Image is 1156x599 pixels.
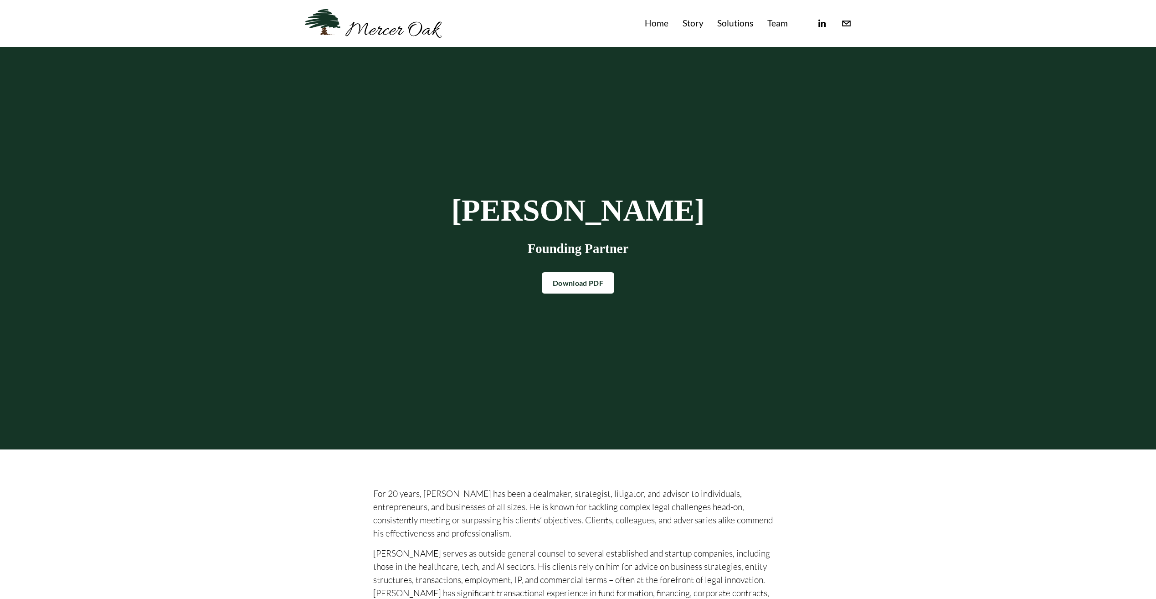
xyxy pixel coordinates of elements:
[817,18,827,29] a: linkedin-unauth
[542,272,614,294] a: Download PDF
[683,16,704,31] a: Story
[373,487,783,540] p: For 20 years, [PERSON_NAME] has been a dealmaker, strategist, litigator, and advisor to individua...
[442,195,715,227] h1: [PERSON_NAME]
[767,16,788,31] a: Team
[841,18,852,29] a: info@merceroaklaw.com
[717,16,753,31] a: Solutions
[645,16,668,31] a: Home
[442,241,715,256] h3: Founding Partner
